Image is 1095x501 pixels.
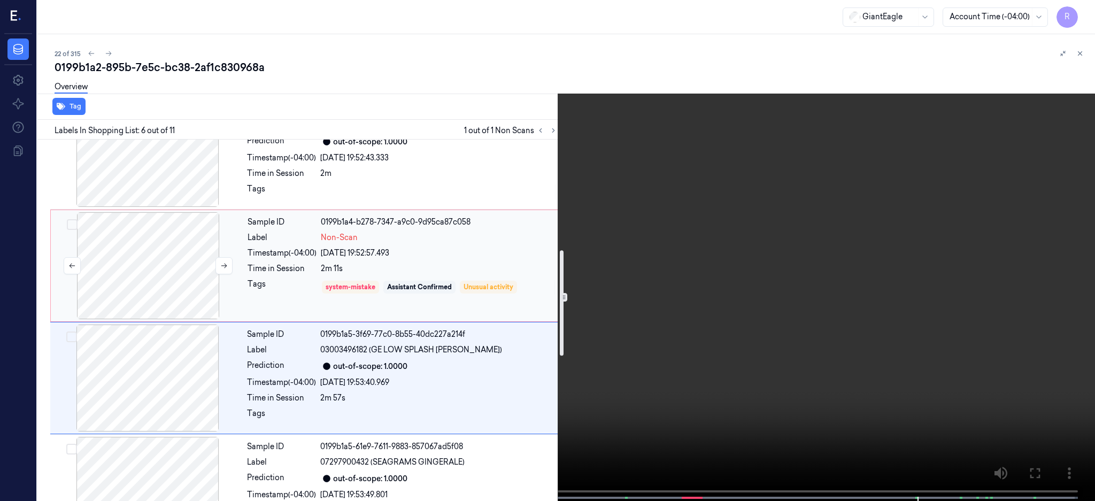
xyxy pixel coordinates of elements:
div: 2m 11s [321,263,557,274]
div: 0199b1a2-895b-7e5c-bc38-2af1c830968a [55,60,1086,75]
button: Tag [52,98,86,115]
button: Select row [66,444,77,454]
div: Prediction [247,360,316,373]
div: Timestamp (-04:00) [247,152,316,164]
button: R [1057,6,1078,28]
div: Prediction [247,472,316,485]
div: Unusual activity [464,282,513,292]
div: [DATE] 19:53:49.801 [320,489,558,500]
div: Assistant Confirmed [387,282,452,292]
div: [DATE] 19:52:57.493 [321,248,557,259]
div: 0199b1a5-3f69-77c0-8b55-40dc227a214f [320,329,558,340]
div: [DATE] 19:52:43.333 [320,152,558,164]
div: Sample ID [247,441,316,452]
div: out-of-scope: 1.0000 [333,473,407,484]
div: Sample ID [247,329,316,340]
button: Select row [67,219,78,230]
a: Overview [55,81,88,94]
div: Label [247,457,316,468]
span: 03003496182 (GE LOW SPLASH [PERSON_NAME]) [320,344,502,356]
div: Label [248,232,317,243]
div: system-mistake [326,282,375,292]
div: [DATE] 19:53:40.969 [320,377,558,388]
div: Prediction [247,135,316,148]
span: 22 of 315 [55,49,81,58]
div: Time in Session [248,263,317,274]
div: 0199b1a4-b278-7347-a9c0-9d95ca87c058 [321,217,557,228]
div: Timestamp (-04:00) [247,489,316,500]
div: Tags [247,183,316,201]
div: out-of-scope: 1.0000 [333,361,407,372]
div: Timestamp (-04:00) [247,377,316,388]
div: Tags [247,408,316,425]
div: 0199b1a5-61e9-7611-9883-857067ad5f08 [320,441,558,452]
div: Timestamp (-04:00) [248,248,317,259]
div: Time in Session [247,392,316,404]
div: Tags [248,279,317,296]
span: Labels In Shopping List: 6 out of 11 [55,125,175,136]
div: Sample ID [248,217,317,228]
div: Time in Session [247,168,316,179]
span: 07297900432 (SEAGRAMS GINGERALE) [320,457,465,468]
span: 1 out of 1 Non Scans [464,124,560,137]
div: out-of-scope: 1.0000 [333,136,407,148]
div: Label [247,344,316,356]
button: Select row [66,332,77,342]
div: 2m 57s [320,392,558,404]
span: Non-Scan [321,232,358,243]
div: 2m [320,168,558,179]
